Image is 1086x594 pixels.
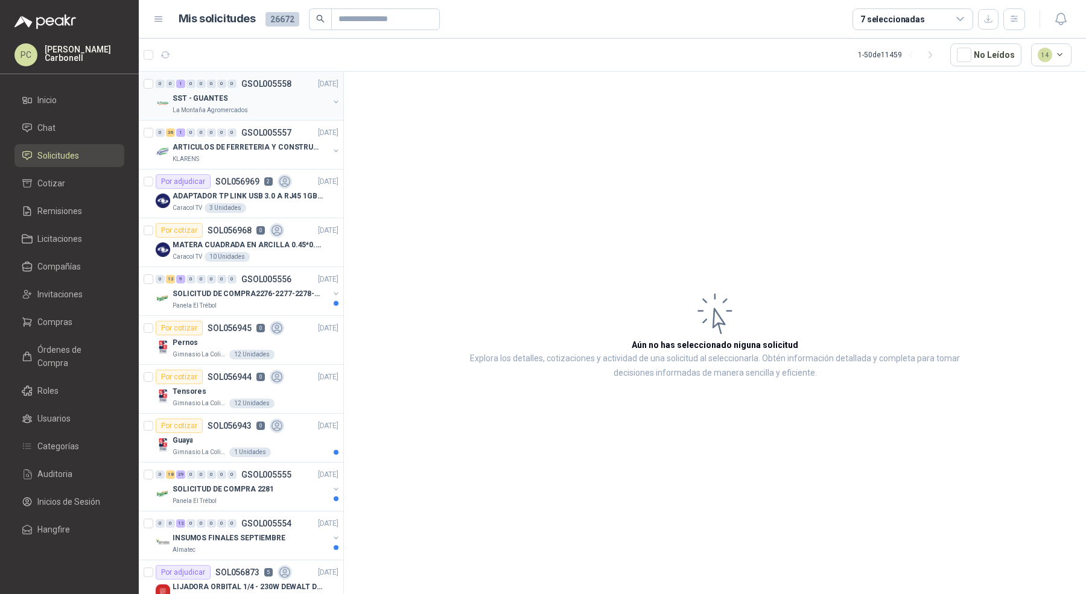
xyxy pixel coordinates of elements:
p: [DATE] [318,518,338,529]
p: Caracol TV [173,252,202,262]
div: 0 [227,128,237,137]
div: 0 [207,80,216,88]
p: Gimnasio La Colina [173,447,227,457]
div: 1 [176,128,185,137]
div: 0 [207,470,216,479]
p: [DATE] [318,274,338,285]
div: 0 [217,470,226,479]
p: 0 [256,324,265,332]
div: 0 [186,275,195,283]
p: GSOL005557 [241,128,291,137]
img: Company Logo [156,487,170,501]
div: 0 [197,470,206,479]
div: 0 [166,80,175,88]
button: 14 [1031,43,1072,66]
div: PC [14,43,37,66]
p: Tensores [173,386,206,397]
p: Pernos [173,337,198,349]
p: 0 [256,422,265,430]
p: SOL056945 [208,324,252,332]
a: 0 0 1 0 0 0 0 0 GSOL005558[DATE] Company LogoSST - GUANTESLa Montaña Agromercados [156,77,341,115]
div: 0 [166,519,175,528]
div: 3 Unidades [205,203,246,213]
span: Hangfire [37,523,70,536]
p: SOL056944 [208,373,252,381]
p: [DATE] [318,567,338,578]
h1: Mis solicitudes [179,10,256,28]
img: Company Logo [156,536,170,550]
div: 0 [207,128,216,137]
img: Company Logo [156,438,170,452]
p: [DATE] [318,78,338,90]
div: 10 Unidades [205,252,250,262]
div: 0 [197,519,206,528]
p: SOLICITUD DE COMPRA 2281 [173,484,274,495]
p: [DATE] [318,127,338,139]
p: GSOL005555 [241,470,291,479]
span: Remisiones [37,204,82,218]
p: 5 [264,568,273,577]
div: 0 [156,128,165,137]
p: [PERSON_NAME] Carbonell [45,45,124,62]
span: Órdenes de Compra [37,343,113,370]
p: 0 [256,373,265,381]
div: Por cotizar [156,321,203,335]
span: search [316,14,325,23]
div: 0 [217,128,226,137]
p: La Montaña Agromercados [173,106,248,115]
div: 36 [166,128,175,137]
a: Compras [14,311,124,333]
div: 0 [186,128,195,137]
a: Por cotizarSOL0569450[DATE] Company LogoPernosGimnasio La Colina12 Unidades [139,316,343,365]
span: Licitaciones [37,232,82,245]
div: 0 [207,275,216,283]
a: Licitaciones [14,227,124,250]
a: Hangfire [14,518,124,541]
a: Invitaciones [14,283,124,306]
p: INSUMOS FINALES SEPTIEMBRE [173,532,285,544]
span: Invitaciones [37,288,83,301]
p: GSOL005558 [241,80,291,88]
img: Company Logo [156,242,170,257]
img: Company Logo [156,96,170,110]
img: Company Logo [156,291,170,306]
img: Company Logo [156,389,170,403]
a: Roles [14,379,124,402]
p: 2 [264,177,273,186]
a: Órdenes de Compra [14,338,124,374]
div: 18 [166,470,175,479]
a: 0 18 39 0 0 0 0 0 GSOL005555[DATE] Company LogoSOLICITUD DE COMPRA 2281Panela El Trébol [156,467,341,506]
a: Inicio [14,89,124,112]
div: 0 [197,80,206,88]
div: 39 [176,470,185,479]
a: Chat [14,116,124,139]
span: Usuarios [37,412,71,425]
a: Solicitudes [14,144,124,167]
p: Caracol TV [173,203,202,213]
p: ARTICULOS DE FERRETERIA Y CONSTRUCCION EN GENERAL [173,142,323,153]
p: Explora los detalles, cotizaciones y actividad de una solicitud al seleccionarla. Obtén informaci... [465,352,965,381]
p: Gimnasio La Colina [173,350,227,359]
span: Auditoria [37,467,72,481]
p: [DATE] [318,371,338,383]
p: [DATE] [318,469,338,481]
div: 0 [156,519,165,528]
div: 1 Unidades [229,447,271,457]
span: Inicio [37,93,57,107]
span: Solicitudes [37,149,79,162]
a: Por adjudicarSOL0569692[DATE] Company LogoADAPTADOR TP LINK USB 3.0 A RJ45 1GB WINDOWSCaracol TV3... [139,169,343,218]
div: 9 [176,275,185,283]
a: Cotizar [14,172,124,195]
button: No Leídos [950,43,1021,66]
div: 0 [227,275,237,283]
div: 0 [227,519,237,528]
a: Auditoria [14,463,124,485]
a: Usuarios [14,407,124,430]
h3: Aún no has seleccionado niguna solicitud [632,338,798,352]
a: Categorías [14,435,124,458]
div: 0 [217,80,226,88]
img: Logo peakr [14,14,76,29]
a: 0 0 12 0 0 0 0 0 GSOL005554[DATE] Company LogoINSUMOS FINALES SEPTIEMBREAlmatec [156,516,341,555]
div: 0 [207,519,216,528]
div: 0 [186,519,195,528]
